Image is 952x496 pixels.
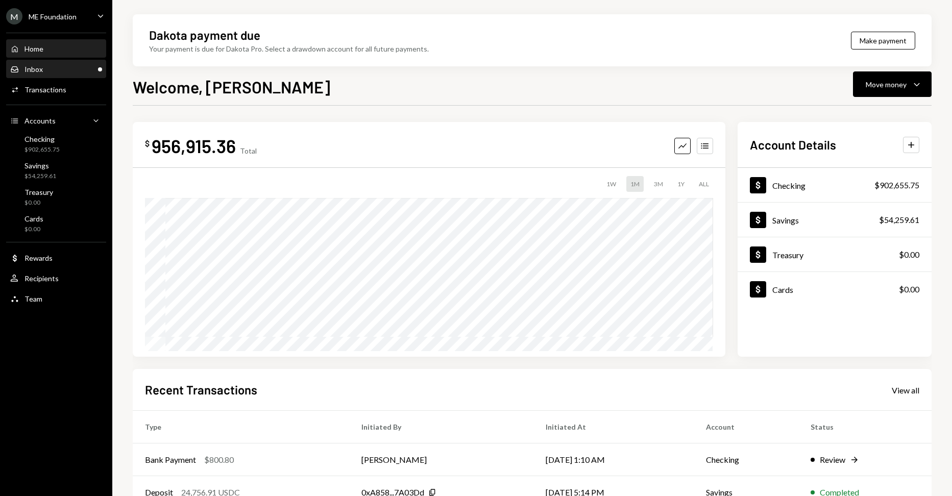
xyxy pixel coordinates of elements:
[899,249,919,261] div: $0.00
[6,289,106,308] a: Team
[29,12,77,21] div: ME Foundation
[25,44,43,53] div: Home
[673,176,689,192] div: 1Y
[25,85,66,94] div: Transactions
[145,138,150,148] div: $
[145,454,196,466] div: Bank Payment
[6,80,106,98] a: Transactions
[533,443,694,476] td: [DATE] 1:10 AM
[694,411,798,443] th: Account
[892,385,919,395] div: View all
[694,443,798,476] td: Checking
[25,135,60,143] div: Checking
[25,145,60,154] div: $902,655.75
[25,214,43,223] div: Cards
[853,71,932,97] button: Move money
[6,185,106,209] a: Treasury$0.00
[6,111,106,130] a: Accounts
[6,269,106,287] a: Recipients
[738,237,932,271] a: Treasury$0.00
[772,285,793,294] div: Cards
[349,411,533,443] th: Initiated By
[6,60,106,78] a: Inbox
[874,179,919,191] div: $902,655.75
[240,146,257,155] div: Total
[25,225,43,234] div: $0.00
[772,181,805,190] div: Checking
[349,443,533,476] td: [PERSON_NAME]
[25,188,53,196] div: Treasury
[602,176,620,192] div: 1W
[892,384,919,395] a: View all
[6,249,106,267] a: Rewards
[798,411,932,443] th: Status
[149,43,429,54] div: Your payment is due for Dakota Pro. Select a drawdown account for all future payments.
[25,65,43,73] div: Inbox
[6,158,106,183] a: Savings$54,259.61
[851,32,915,49] button: Make payment
[133,411,349,443] th: Type
[772,215,799,225] div: Savings
[866,79,907,90] div: Move money
[626,176,644,192] div: 1M
[25,172,56,181] div: $54,259.61
[695,176,713,192] div: ALL
[25,199,53,207] div: $0.00
[152,134,236,157] div: 956,915.36
[145,381,257,398] h2: Recent Transactions
[25,274,59,283] div: Recipients
[25,116,56,125] div: Accounts
[25,254,53,262] div: Rewards
[6,211,106,236] a: Cards$0.00
[25,161,56,170] div: Savings
[6,8,22,24] div: M
[133,77,330,97] h1: Welcome, [PERSON_NAME]
[738,272,932,306] a: Cards$0.00
[899,283,919,295] div: $0.00
[879,214,919,226] div: $54,259.61
[820,454,845,466] div: Review
[149,27,260,43] div: Dakota payment due
[6,39,106,58] a: Home
[738,203,932,237] a: Savings$54,259.61
[533,411,694,443] th: Initiated At
[738,168,932,202] a: Checking$902,655.75
[650,176,667,192] div: 3M
[750,136,836,153] h2: Account Details
[6,132,106,156] a: Checking$902,655.75
[25,294,42,303] div: Team
[204,454,234,466] div: $800.80
[772,250,803,260] div: Treasury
